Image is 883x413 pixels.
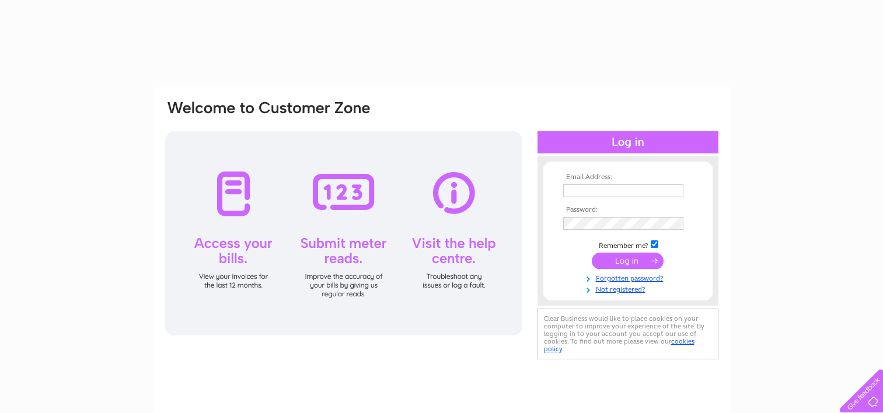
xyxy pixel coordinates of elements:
[560,239,696,250] td: Remember me?
[560,206,696,214] th: Password:
[538,309,718,359] div: Clear Business would like to place cookies on your computer to improve your experience of the sit...
[560,173,696,181] th: Email Address:
[544,337,694,353] a: cookies policy
[592,253,664,269] input: Submit
[563,272,696,283] a: Forgotten password?
[563,283,696,294] a: Not registered?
